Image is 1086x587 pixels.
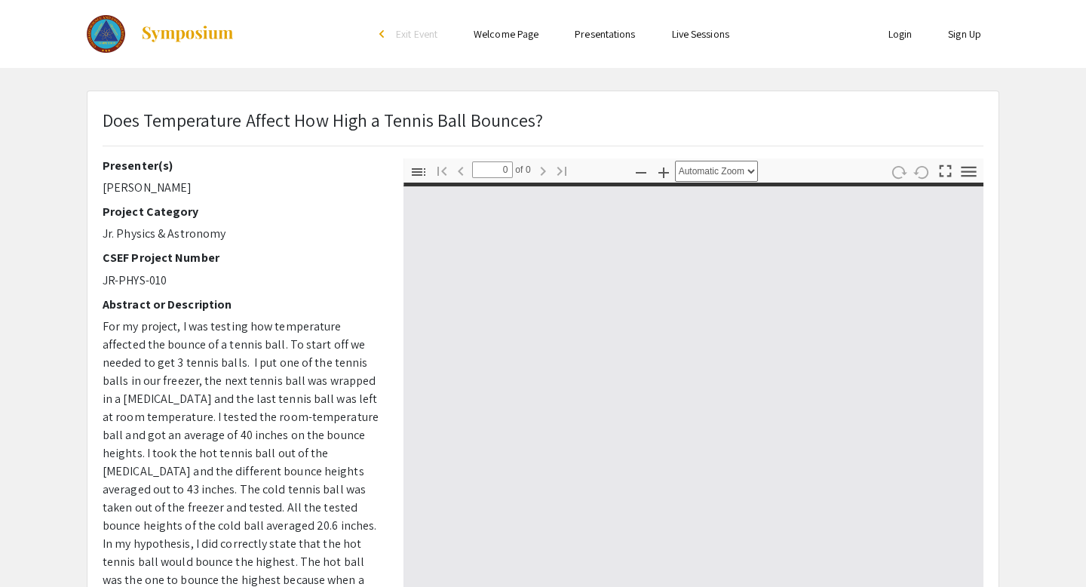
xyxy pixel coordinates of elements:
[429,159,455,181] button: Go to First Page
[948,27,981,41] a: Sign Up
[103,297,381,312] h2: Abstract or Description
[103,179,381,197] p: [PERSON_NAME]
[103,204,381,219] h2: Project Category
[886,161,912,183] button: Rotate Clockwise
[448,159,474,181] button: Previous Page
[379,29,388,38] div: arrow_back_ios
[956,161,982,183] button: Tools
[628,161,654,183] button: Zoom Out
[474,27,538,41] a: Welcome Page
[103,158,381,173] h2: Presenter(s)
[513,161,531,178] span: of 0
[406,161,431,183] button: Toggle Sidebar
[549,159,575,181] button: Go to Last Page
[530,159,556,181] button: Next Page
[103,106,544,134] p: Does Temperature Affect How High a Tennis Ball Bounces?
[575,27,635,41] a: Presentations
[651,161,676,183] button: Zoom In
[103,225,381,243] p: Jr. Physics & Astronomy
[396,27,437,41] span: Exit Event
[888,27,913,41] a: Login
[933,158,959,180] button: Switch to Presentation Mode
[675,161,758,182] select: Zoom
[672,27,729,41] a: Live Sessions
[910,161,935,183] button: Rotate Counterclockwise
[103,250,381,265] h2: CSEF Project Number
[103,272,381,290] p: JR-PHYS-010
[87,15,235,53] a: The 2023 Colorado Science & Engineering Fair
[472,161,513,178] input: Page
[140,25,235,43] img: Symposium by ForagerOne
[87,15,125,53] img: The 2023 Colorado Science & Engineering Fair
